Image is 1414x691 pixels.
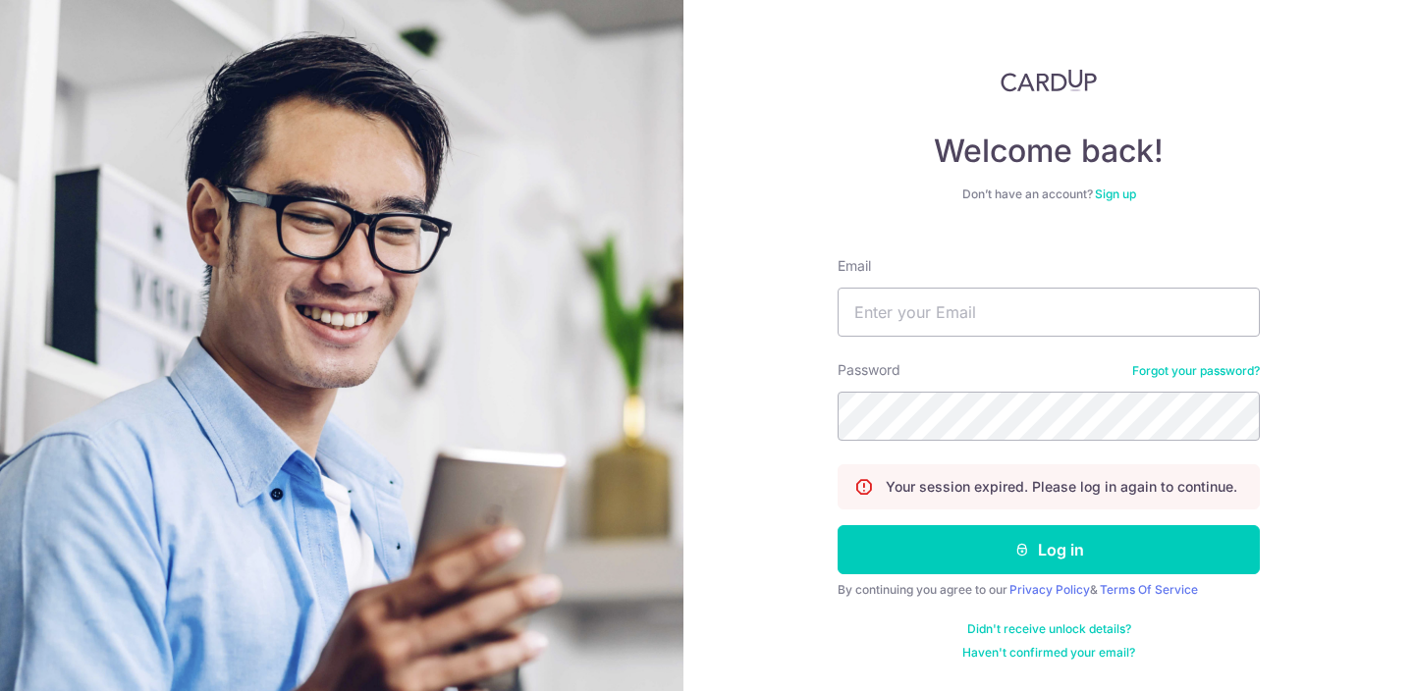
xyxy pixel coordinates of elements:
input: Enter your Email [838,288,1260,337]
h4: Welcome back! [838,132,1260,171]
p: Your session expired. Please log in again to continue. [886,477,1237,497]
a: Terms Of Service [1100,582,1198,597]
label: Password [838,360,900,380]
a: Sign up [1095,186,1136,201]
div: By continuing you agree to our & [838,582,1260,598]
a: Forgot your password? [1132,363,1260,379]
a: Didn't receive unlock details? [967,621,1131,637]
img: CardUp Logo [1001,69,1097,92]
div: Don’t have an account? [838,186,1260,202]
a: Privacy Policy [1009,582,1090,597]
button: Log in [838,525,1260,574]
a: Haven't confirmed your email? [962,645,1135,661]
label: Email [838,256,871,276]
